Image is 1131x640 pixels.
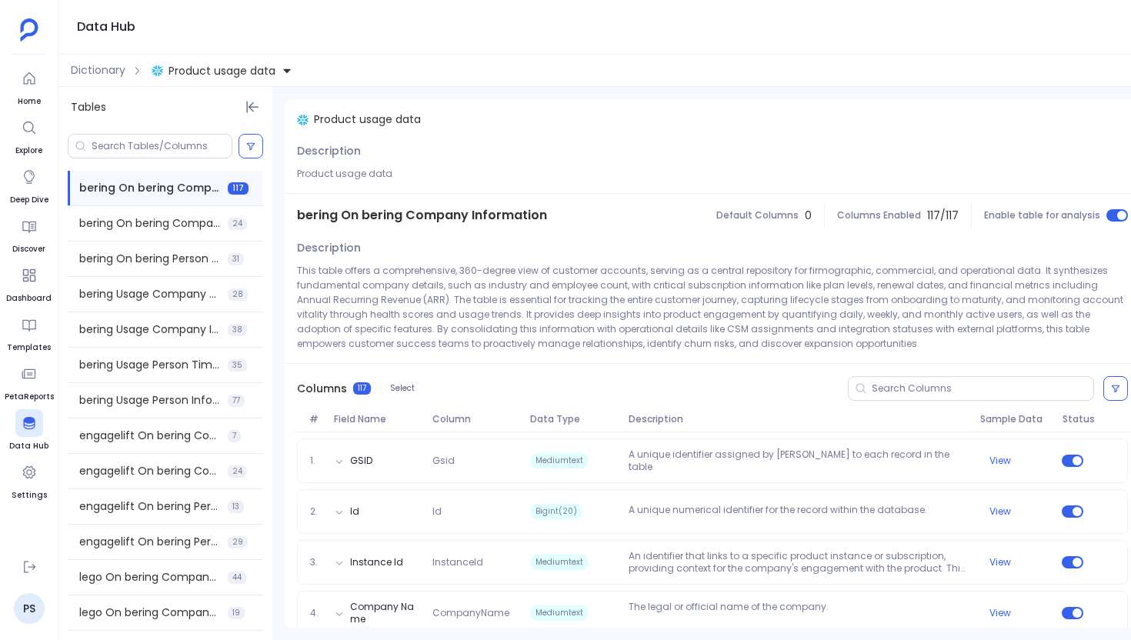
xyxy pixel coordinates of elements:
span: lego On bering Company Information [79,569,222,585]
span: Gsid [426,455,524,467]
img: petavue logo [20,18,38,42]
span: bering Usage Company Time Series Weekly [79,286,222,302]
span: 28 [228,288,248,301]
span: Product usage data [314,112,421,128]
span: 38 [228,324,247,336]
span: Description [297,143,361,159]
span: Settings [12,489,47,502]
p: This table offers a comprehensive, 360-degree view of customer accounts, serving as a central rep... [297,263,1128,351]
span: bering Usage Company Information [79,322,222,338]
span: 35 [228,359,247,372]
span: Dictionary [71,62,125,78]
a: Settings [12,458,47,502]
span: Description [297,240,361,256]
span: PetaReports [5,391,54,403]
span: Default Columns [716,209,799,222]
span: Columns Enabled [837,209,921,222]
span: Mediumtext [531,605,588,621]
span: 24 [228,218,247,230]
span: Description [622,413,975,425]
span: Product usage data [168,63,275,78]
span: 0 [805,208,812,224]
a: Discover [12,212,45,255]
span: 7 [228,430,241,442]
a: PS [14,593,45,624]
span: engagelift On bering Company Information [79,428,222,444]
span: Data Type [524,413,622,425]
span: Status [1056,413,1089,425]
span: InstanceId [426,556,524,568]
span: engagelift On bering Person Time Series Weekly [79,534,222,550]
span: 117 / 117 [927,208,959,224]
h1: Data Hub [77,16,135,38]
span: Templates [7,342,51,354]
span: 19 [228,607,245,619]
span: Mediumtext [531,555,588,570]
span: Sample Data [974,413,1056,425]
span: Deep Dive [10,194,48,206]
span: Explore [15,145,43,157]
span: Dashboard [6,292,52,305]
div: Tables [58,87,272,128]
span: bering On bering Company Information [297,206,547,225]
img: snowflake.svg [152,65,164,77]
span: Column [426,413,525,425]
span: CompanyName [426,607,524,619]
img: snowflake.svg [297,114,309,126]
a: Dashboard [6,262,52,305]
span: 77 [228,395,245,407]
span: 24 [228,465,247,478]
span: 4. [304,607,329,619]
button: View [989,556,1011,568]
p: A unique numerical identifier for the record within the database. [622,504,974,519]
button: Id [350,505,359,518]
button: Hide Tables [242,96,263,118]
button: View [989,607,1011,619]
a: Home [15,65,43,108]
p: An identifier that links to a specific product instance or subscription, providing context for th... [622,550,974,575]
span: Home [15,95,43,108]
span: bering On bering Company Time Series Weekly [79,215,222,232]
button: Instance Id [350,556,403,568]
span: 44 [228,572,246,584]
p: The legal or official name of the company. [622,601,974,625]
span: bering On bering Company Information [79,180,222,196]
button: View [989,505,1011,518]
p: Product usage data [297,166,1128,181]
span: Enable table for analysis [984,209,1100,222]
a: Explore [15,114,43,157]
span: engagelift On bering Company Time Series Weekly [79,463,222,479]
span: Discover [12,243,45,255]
input: Search Columns [872,382,1093,395]
p: A unique identifier assigned by [PERSON_NAME] to each record in the table. [622,448,974,473]
span: Data Hub [9,440,48,452]
button: Select [380,378,425,398]
span: Columns [297,381,347,397]
span: 31 [228,253,244,265]
span: 29 [228,536,248,548]
a: Deep Dive [10,163,48,206]
span: 117 [228,182,249,195]
span: bering Usage Person Time Series Weekly [79,357,222,373]
span: Field Name [328,413,426,425]
button: Company Name [350,601,420,625]
a: Templates [7,311,51,354]
span: lego On bering Company Time Series Weekly [79,605,222,621]
span: bering Usage Person Information [79,392,222,408]
a: Data Hub [9,409,48,452]
span: Mediumtext [531,453,588,468]
span: 1. [304,455,329,467]
span: 13 [228,501,244,513]
span: # [303,413,328,425]
span: engagelift On bering Person Information [79,498,222,515]
button: GSID [350,455,372,467]
span: bering On bering Person Time Series Weekly [79,251,222,267]
input: Search Tables/Columns [92,140,232,152]
span: 2. [304,505,329,518]
span: 3. [304,556,329,568]
a: PetaReports [5,360,54,403]
span: 117 [353,382,371,395]
span: Id [426,505,524,518]
span: Bigint(20) [531,504,582,519]
button: View [989,455,1011,467]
